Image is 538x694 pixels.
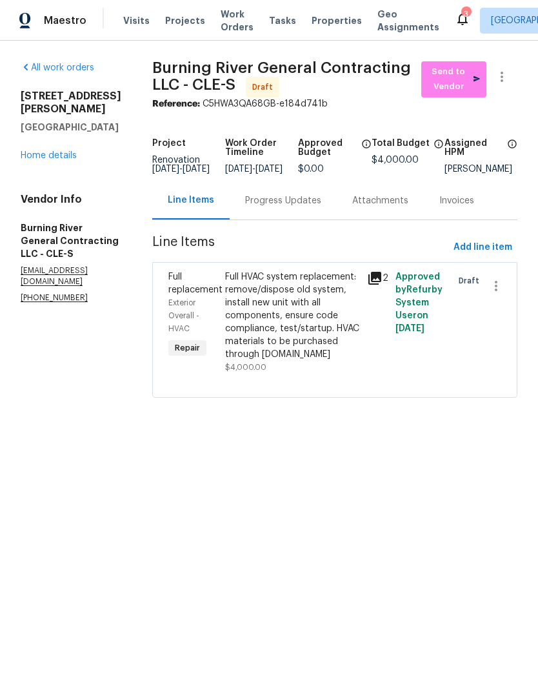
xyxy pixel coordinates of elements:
h5: Assigned HPM [444,139,503,157]
div: Attachments [352,194,408,207]
h5: Work Order Timeline [225,139,298,157]
button: Add line item [448,236,517,260]
span: Visits [123,14,150,27]
span: Repair [170,342,205,354]
chrome_annotation: [EMAIL_ADDRESS][DOMAIN_NAME] [21,267,88,286]
div: 2 [367,270,388,286]
div: Progress Updates [245,194,321,207]
span: Add line item [453,240,512,256]
span: Projects [165,14,205,27]
span: $0.00 [298,165,324,174]
h2: [STREET_ADDRESS][PERSON_NAME] [21,90,121,116]
span: Maestro [44,14,86,27]
span: [DATE] [395,324,424,333]
h5: Burning River General Contracting LLC - CLE-S [21,221,121,260]
span: - [152,165,210,174]
span: The total cost of line items that have been approved by both Opendoor and the Trade Partner. This... [361,139,372,165]
span: The total cost of line items that have been proposed by Opendoor. This sum includes line items th... [433,139,444,156]
div: 3 [461,8,470,21]
span: [DATE] [255,165,283,174]
span: [DATE] [152,165,179,174]
a: All work orders [21,63,94,72]
h5: Total Budget [372,139,430,148]
span: $4,000.00 [225,363,266,371]
div: C5HWA3QA68GB-e184d741b [152,97,517,110]
div: Line Items [168,194,214,207]
span: Approved by Refurby System User on [395,272,443,333]
div: Invoices [439,194,474,207]
b: Reference: [152,99,200,108]
h5: Project [152,139,186,148]
span: Geo Assignments [377,8,439,34]
span: Draft [252,81,278,94]
span: - [225,165,283,174]
span: Send to Vendor [428,65,480,94]
span: Properties [312,14,362,27]
span: Exterior Overall - HVAC [168,299,199,332]
a: Home details [21,151,77,160]
span: Line Items [152,236,448,260]
div: Full HVAC system replacement: remove/dispose old system, install new unit with all components, en... [225,270,359,361]
span: Tasks [269,16,296,25]
span: [DATE] [225,165,252,174]
span: The hpm assigned to this work order. [507,139,517,165]
h5: [GEOGRAPHIC_DATA] [21,121,121,134]
span: Renovation [152,156,210,174]
span: $4,000.00 [372,156,419,165]
button: Send to Vendor [421,61,486,97]
span: Full replacement [168,272,223,294]
span: Burning River General Contracting LLC - CLE-S [152,60,411,92]
span: Work Orders [221,8,254,34]
span: [DATE] [183,165,210,174]
span: Draft [459,274,484,287]
h5: Approved Budget [298,139,357,157]
chrome_annotation: [PHONE_NUMBER] [21,294,88,302]
div: [PERSON_NAME] [444,165,517,174]
h4: Vendor Info [21,193,121,206]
